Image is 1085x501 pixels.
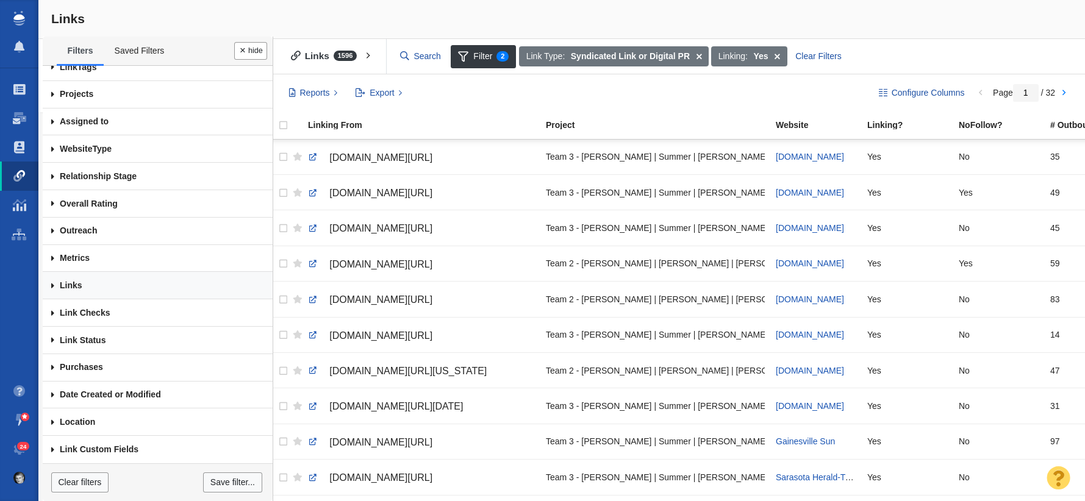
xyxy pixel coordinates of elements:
a: Type [43,135,273,163]
button: Reports [282,83,345,104]
div: Yes [867,322,948,348]
a: Save filter... [203,472,262,493]
a: Linking From [308,121,545,131]
div: Team 3 - [PERSON_NAME] | Summer | [PERSON_NAME]\Credit One Bank\Credit One Bank - Digital PR - Ra... [546,393,765,419]
div: Yes [867,393,948,419]
a: Saved Filters [104,38,175,64]
a: [DOMAIN_NAME][URL] [308,432,535,453]
a: Link Custom Fields [43,436,273,463]
a: Links [43,272,273,299]
div: No [959,144,1039,170]
div: Clear Filters [789,46,848,67]
strong: Yes [753,50,768,63]
span: [DOMAIN_NAME][URL] [329,472,432,483]
div: Yes [867,250,948,277]
span: Website [60,144,92,154]
a: Clear filters [51,472,109,493]
a: Linking? [867,121,958,131]
span: 24 [17,442,30,451]
input: Search [395,46,446,67]
div: Team 3 - [PERSON_NAME] | Summer | [PERSON_NAME]\Credit One Bank\Credit One Bank - Digital PR - Ra... [546,179,765,205]
a: [DOMAIN_NAME] [776,152,844,162]
div: Team 3 - [PERSON_NAME] | Summer | [PERSON_NAME]\Credit One Bank\Credit One Bank - Digital PR - Ra... [546,144,765,170]
div: Team 2 - [PERSON_NAME] | [PERSON_NAME] | [PERSON_NAME]\Lightyear AI\Lightyear AI - Digital PR - C... [546,357,765,383]
div: No [959,464,1039,490]
a: Date Created or Modified [43,382,273,409]
div: No [959,393,1039,419]
div: No [959,215,1039,241]
a: Metrics [43,245,273,272]
button: Configure Columns [872,83,972,104]
a: Relationship Stage [43,163,273,190]
span: Filter [451,45,515,68]
a: [DOMAIN_NAME][URL][US_STATE] [308,361,535,382]
div: Yes [959,179,1039,205]
a: [DOMAIN_NAME][URL] [308,183,535,204]
div: Yes [959,250,1039,277]
div: Yes [867,464,948,490]
div: NoFollow? [959,121,1049,129]
div: Team 2 - [PERSON_NAME] | [PERSON_NAME] | [PERSON_NAME]\[PERSON_NAME]\[PERSON_NAME] - Digital PR -... [546,286,765,312]
span: [DOMAIN_NAME][URL] [329,188,432,198]
div: Yes [867,286,948,312]
div: Yes [867,357,948,383]
span: Reports [300,87,330,99]
div: Website [776,121,866,129]
a: Assigned to [43,108,273,136]
img: a86837b758f9a69365881dc781ee9f45 [13,472,26,484]
span: Links [51,12,85,26]
a: [DOMAIN_NAME][URL] [308,254,535,275]
a: Location [43,408,273,436]
a: [DOMAIN_NAME] [776,258,844,268]
a: Filters [57,38,104,64]
div: Linking From [308,121,545,129]
span: [DOMAIN_NAME][URL] [329,223,432,233]
img: buzzstream_logo_iconsimple.png [13,11,24,26]
div: Yes [867,179,948,205]
span: Linking: [718,50,748,63]
span: [DOMAIN_NAME][URL] [329,437,432,447]
div: Team 3 - [PERSON_NAME] | Summer | [PERSON_NAME]\Credit One Bank\Credit One Bank - Digital PR - Ra... [546,322,765,348]
a: [DOMAIN_NAME] [776,188,844,197]
a: Link Checks [43,299,273,327]
div: Team 2 - [PERSON_NAME] | [PERSON_NAME] | [PERSON_NAME]\[PERSON_NAME]\[PERSON_NAME] - Digital PR -... [546,250,765,277]
a: [DOMAIN_NAME][URL] [308,147,535,168]
div: Yes [867,144,948,170]
strong: Syndicated Link or Digital PR [571,50,690,63]
span: [DOMAIN_NAME][URL][DATE] [329,401,463,411]
span: Link Type: [526,50,565,63]
a: Projects [43,81,273,108]
div: Yes [867,215,948,241]
a: Link Status [43,327,273,354]
a: Website [776,121,866,131]
a: [DOMAIN_NAME] [776,223,844,233]
a: [DOMAIN_NAME][URL][DATE] [308,396,535,417]
span: Link [60,62,77,72]
span: Configure Columns [892,87,965,99]
a: Overall Rating [43,190,273,218]
a: [DOMAIN_NAME][URL] [308,290,535,310]
div: No [959,357,1039,383]
a: [DOMAIN_NAME] [776,366,844,375]
a: NoFollow? [959,121,1049,131]
span: 2 [496,51,509,62]
span: [DOMAIN_NAME][URL] [329,259,432,269]
div: Team 3 - [PERSON_NAME] | Summer | [PERSON_NAME]\Credit One Bank\Credit One Bank - Digital PR - Ra... [546,215,765,241]
a: Purchases [43,354,273,382]
div: No [959,322,1039,348]
a: Gainesville Sun [776,436,835,446]
span: [DOMAIN_NAME][URL][US_STATE] [329,366,487,376]
span: Page / 32 [993,88,1055,98]
a: Sarasota Herald-Tribune [776,472,869,482]
div: No [959,428,1039,455]
a: [DOMAIN_NAME] [776,294,844,304]
span: [DOMAIN_NAME][URL] [329,294,432,305]
span: Export [370,87,394,99]
a: Tags [43,54,273,81]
